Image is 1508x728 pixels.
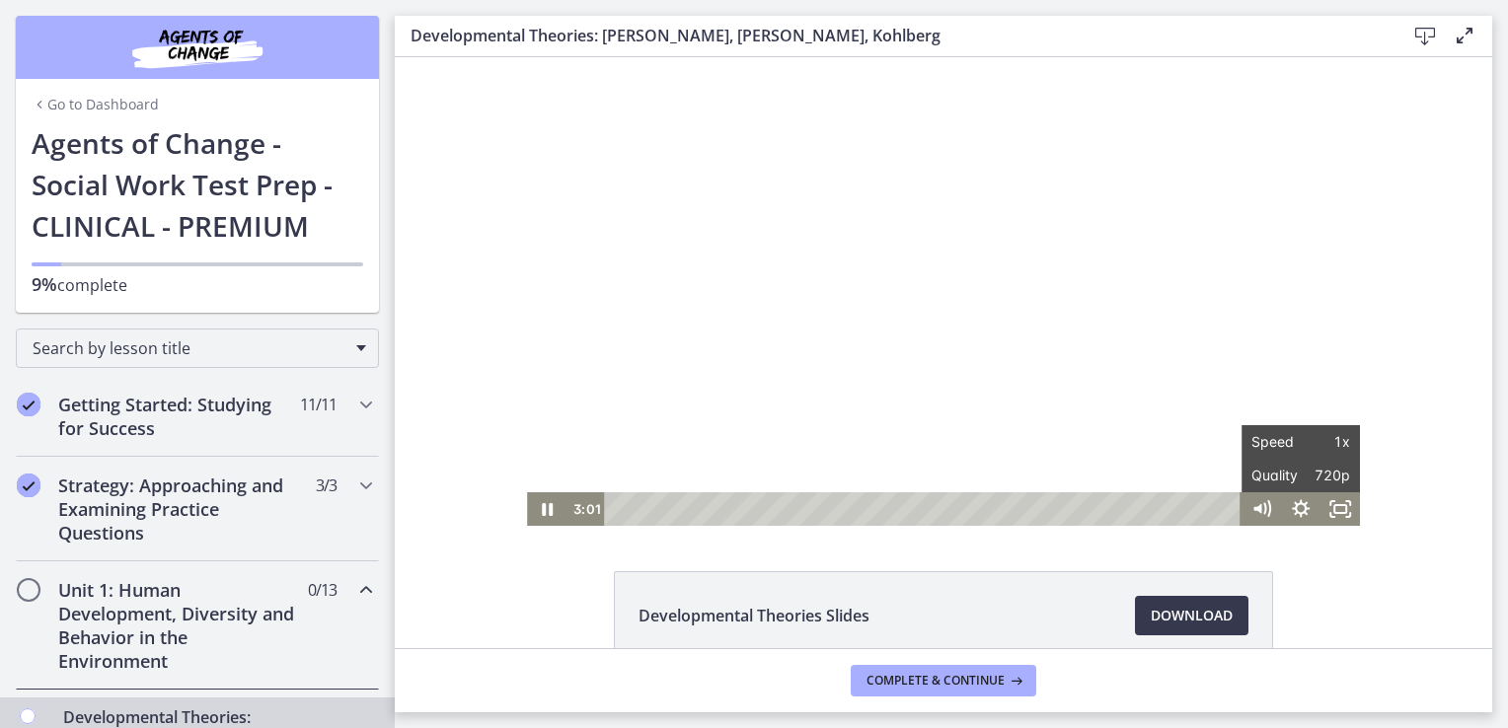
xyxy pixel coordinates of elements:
button: Speed1x [847,368,965,401]
i: Completed [17,393,40,416]
button: Fullscreen [926,435,965,469]
i: Completed [17,473,40,497]
a: Go to Dashboard [32,95,159,114]
span: 0 / 13 [308,578,337,602]
button: Mute [847,435,886,469]
span: Developmental Theories Slides [639,604,869,627]
button: Quality720p [847,401,965,435]
h2: Unit 1: Human Development, Diversity and Behavior in the Environment [58,578,299,673]
p: complete [32,272,363,297]
span: 1x [906,368,955,401]
h3: Developmental Theories: [PERSON_NAME], [PERSON_NAME], Kohlberg [411,24,1374,47]
button: Complete & continue [851,665,1036,696]
span: Speed [857,368,906,401]
h2: Strategy: Approaching and Examining Practice Questions [58,473,299,545]
span: Complete & continue [867,673,1005,689]
a: Download [1135,596,1248,635]
span: Download [1151,604,1233,627]
iframe: Video Lesson [395,57,1492,526]
span: 720p [906,401,955,435]
span: 3 / 3 [316,473,337,497]
span: 11 / 11 [300,393,337,416]
span: Quality [857,401,906,435]
div: Search by lesson title [16,328,379,368]
img: Agents of Change Social Work Test Prep [79,24,316,71]
span: Search by lesson title [33,337,346,359]
button: Hide settings menu [886,435,926,469]
h2: Getting Started: Studying for Success [58,393,299,440]
h1: Agents of Change - Social Work Test Prep - CLINICAL - PREMIUM [32,122,363,247]
span: 9% [32,272,57,296]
